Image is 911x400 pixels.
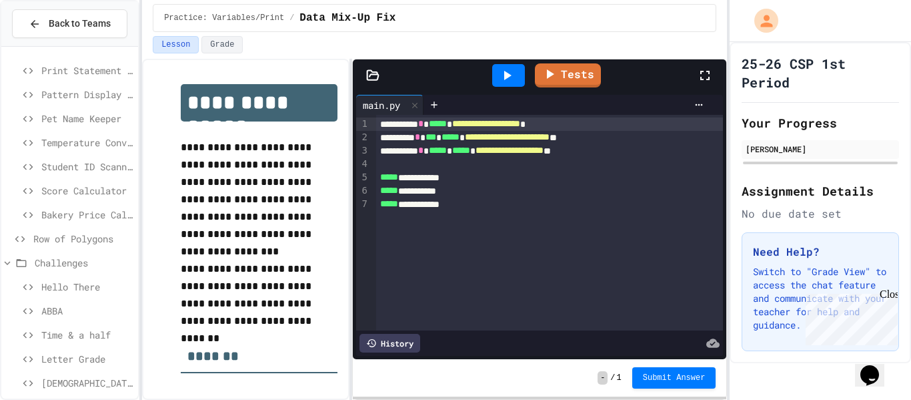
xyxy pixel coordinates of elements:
iframe: chat widget [800,288,898,345]
h3: Need Help? [753,244,888,260]
span: Temperature Converter [41,136,133,150]
div: Chat with us now!Close [5,5,92,85]
span: Print Statement Repair [41,63,133,77]
h2: Assignment Details [742,182,899,200]
h1: 25-26 CSP 1st Period [742,54,899,91]
a: Tests [535,63,601,87]
div: 7 [356,198,369,211]
span: Time & a half [41,328,133,342]
span: / [610,373,615,383]
span: Score Calculator [41,184,133,198]
span: Data Mix-Up Fix [299,10,395,26]
div: main.py [356,95,423,115]
span: Pattern Display Challenge [41,87,133,102]
button: Grade [201,36,243,53]
div: No due date set [742,206,899,222]
div: 2 [356,131,369,144]
div: 4 [356,158,369,171]
div: My Account [740,5,782,36]
div: [PERSON_NAME] [746,143,895,155]
span: / [289,13,294,23]
span: Bakery Price Calculator [41,208,133,222]
span: 1 [617,373,622,383]
p: Switch to "Grade View" to access the chat feature and communicate with your teacher for help and ... [753,265,888,332]
span: [DEMOGRAPHIC_DATA] Senator Eligibility [41,376,133,390]
iframe: chat widget [855,347,898,387]
span: Practice: Variables/Print [164,13,284,23]
div: 1 [356,118,369,131]
span: Row of Polygons [33,232,133,246]
span: Letter Grade [41,352,133,366]
span: Back to Teams [49,17,111,31]
span: Submit Answer [643,373,706,383]
span: Challenges [35,256,133,270]
button: Submit Answer [632,367,716,389]
h2: Your Progress [742,114,899,132]
div: 6 [356,184,369,198]
div: main.py [356,98,407,112]
span: Hello There [41,280,133,294]
span: - [598,371,608,385]
span: Pet Name Keeper [41,112,133,126]
div: 5 [356,171,369,184]
button: Back to Teams [12,9,127,38]
span: ABBA [41,304,133,318]
div: History [359,334,420,353]
button: Lesson [153,36,199,53]
div: 3 [356,144,369,158]
span: Student ID Scanner [41,160,133,174]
